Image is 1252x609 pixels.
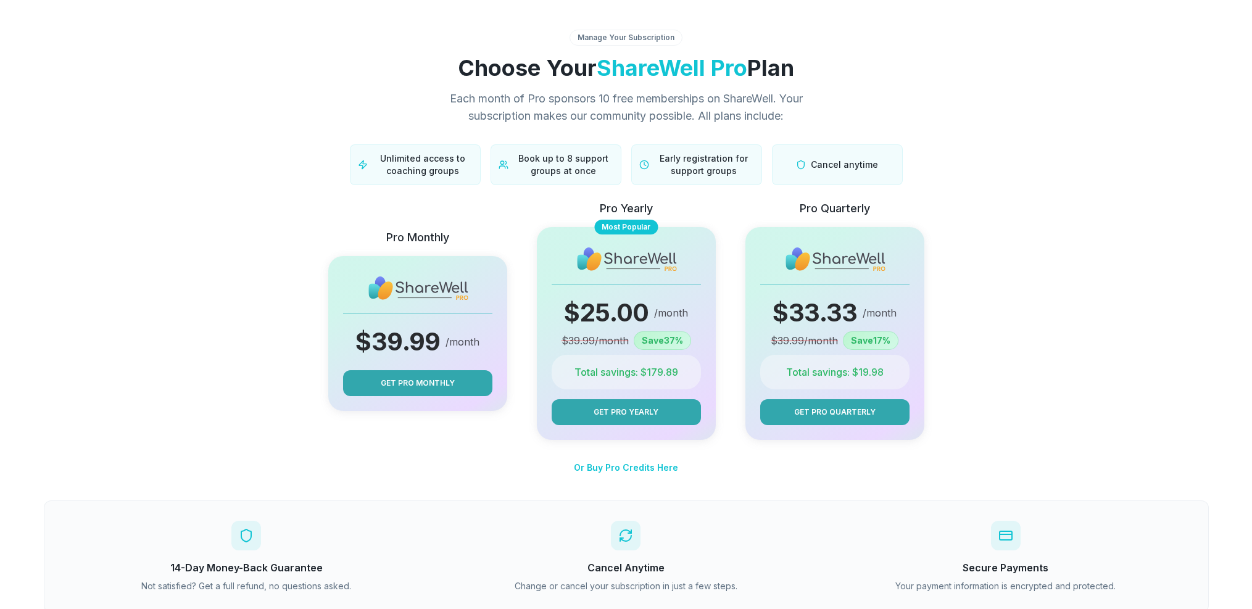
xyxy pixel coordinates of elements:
button: Or Buy Pro Credits Here [574,455,678,481]
span: Early registration for support groups [654,152,754,177]
h3: 14-Day Money-Back Guarantee [64,560,429,575]
p: Change or cancel your subscription in just a few steps. [444,580,808,592]
button: Get Pro Yearly [552,399,701,425]
span: Get Pro Yearly [594,407,658,418]
p: Not satisfied? Get a full refund, no questions asked. [64,580,429,592]
span: Cancel anytime [811,159,878,171]
p: Your payment information is encrypted and protected. [823,580,1188,592]
p: Pro Monthly [386,229,449,246]
span: ShareWell Pro [597,54,747,81]
span: Or Buy Pro Credits Here [574,462,678,473]
span: Get Pro Monthly [381,378,455,389]
div: Manage Your Subscription [570,30,682,46]
h3: Cancel Anytime [444,560,808,575]
h1: Choose Your Plan [44,56,1209,80]
span: Unlimited access to coaching groups [373,152,473,177]
button: Get Pro Quarterly [760,399,910,425]
p: Each month of Pro sponsors 10 free memberships on ShareWell. Your subscription makes our communit... [419,90,834,125]
h3: Secure Payments [823,560,1188,575]
button: Get Pro Monthly [343,370,492,396]
span: Get Pro Quarterly [794,407,876,418]
span: Book up to 8 support groups at once [513,152,613,177]
p: Pro Yearly [600,200,653,217]
p: Pro Quarterly [800,200,870,217]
